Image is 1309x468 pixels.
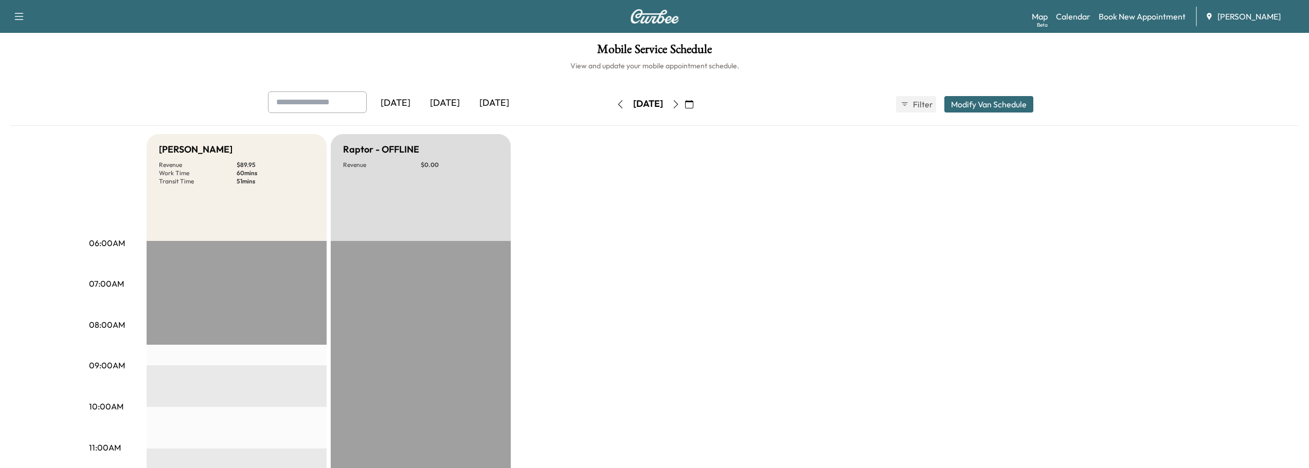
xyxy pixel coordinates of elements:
h5: [PERSON_NAME] [159,142,232,157]
button: Filter [896,96,936,113]
p: Revenue [159,161,237,169]
p: Work Time [159,169,237,177]
div: [DATE] [371,91,420,115]
h5: Raptor - OFFLINE [343,142,419,157]
p: 60 mins [237,169,314,177]
button: Modify Van Schedule [944,96,1033,113]
div: Beta [1037,21,1048,29]
p: 10:00AM [89,400,123,413]
p: 06:00AM [89,237,125,249]
a: MapBeta [1032,10,1048,23]
p: Revenue [343,161,421,169]
img: Curbee Logo [630,9,679,24]
p: Transit Time [159,177,237,185]
p: 07:00AM [89,277,124,290]
div: [DATE] [420,91,470,115]
p: 51 mins [237,177,314,185]
p: 09:00AM [89,359,125,371]
span: [PERSON_NAME] [1217,10,1281,23]
p: 08:00AM [89,319,125,331]
p: $ 89.95 [237,161,314,169]
div: [DATE] [633,98,663,110]
a: Book New Appointment [1099,10,1186,23]
a: Calendar [1056,10,1090,23]
span: Filter [913,98,931,110]
h1: Mobile Service Schedule [10,43,1299,61]
p: 11:00AM [89,441,121,454]
h6: View and update your mobile appointment schedule. [10,61,1299,71]
div: [DATE] [470,91,519,115]
p: $ 0.00 [421,161,498,169]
